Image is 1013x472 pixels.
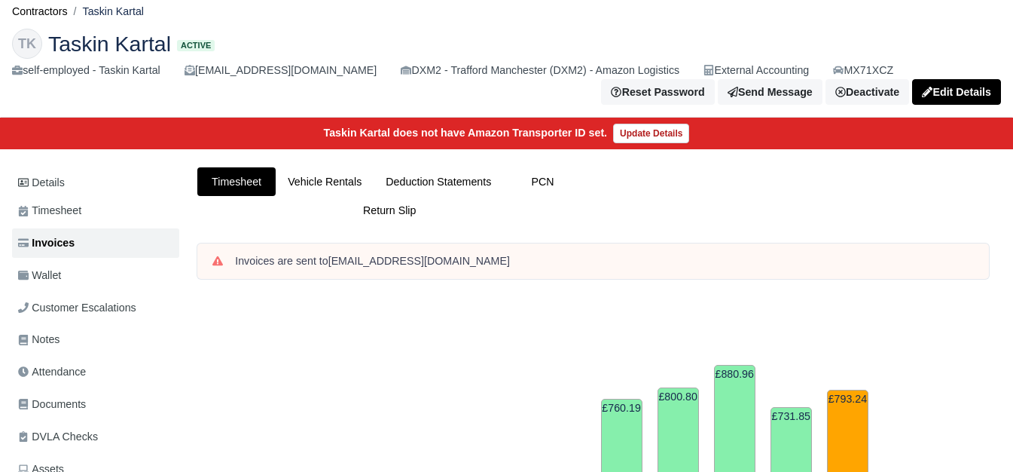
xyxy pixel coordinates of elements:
[18,396,86,413] span: Documents
[833,62,893,79] a: MX71XCZ
[374,167,503,197] a: Deduction Statements
[177,40,215,51] span: Active
[185,62,377,79] div: [EMAIL_ADDRESS][DOMAIN_NAME]
[938,400,1013,472] iframe: Chat Widget
[276,167,374,197] a: Vehicle Rentals
[48,33,171,54] span: Taskin Kartal
[601,79,714,105] button: Reset Password
[12,62,160,79] div: self-employed - Taskin Kartal
[12,169,179,197] a: Details
[613,124,689,143] a: Update Details
[703,62,809,79] div: External Accounting
[401,62,679,79] div: DXM2 - Trafford Manchester (DXM2) - Amazon Logistics
[18,363,86,381] span: Attendance
[18,299,136,317] span: Customer Escalations
[12,390,179,419] a: Documents
[18,428,98,446] span: DVLA Checks
[12,261,179,290] a: Wallet
[12,5,68,17] a: Contractors
[68,3,144,20] li: Taskin Kartal
[1,17,1012,118] div: Taskin Kartal
[912,79,1001,105] a: Edit Details
[12,422,179,452] a: DVLA Checks
[235,254,974,269] div: Invoices are sent to
[18,331,59,348] span: Notes
[12,293,179,323] a: Customer Escalations
[12,357,179,387] a: Attendance
[12,29,42,59] div: TK
[18,202,81,219] span: Timesheet
[12,325,179,354] a: Notes
[12,228,179,258] a: Invoices
[18,267,61,284] span: Wallet
[503,167,581,197] a: PCN
[825,79,909,105] a: Deactivate
[197,196,582,225] a: Return Slip
[718,79,822,105] a: Send Message
[328,255,510,267] strong: [EMAIL_ADDRESS][DOMAIN_NAME]
[12,196,179,225] a: Timesheet
[197,167,276,197] a: Timesheet
[18,234,75,252] span: Invoices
